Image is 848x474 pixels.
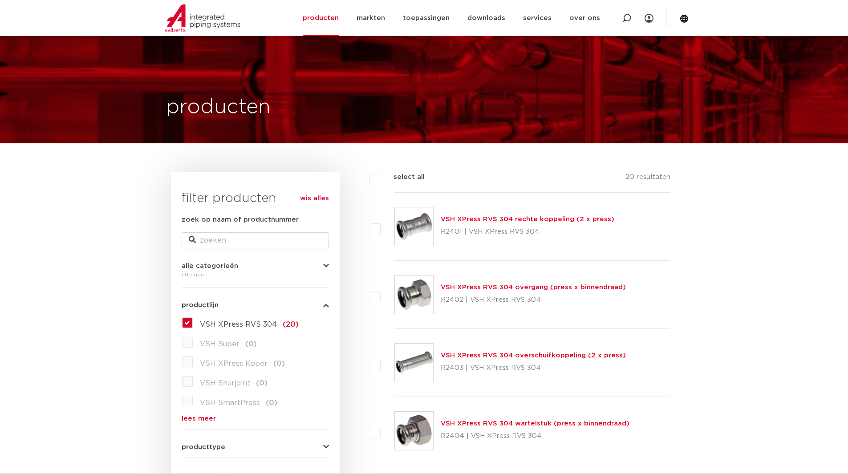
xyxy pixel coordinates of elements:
[182,269,329,280] div: fittingen
[166,93,271,122] h1: producten
[395,344,433,382] img: Thumbnail for VSH XPress RVS 304 overschuifkoppeling (2 x press)
[182,190,329,207] h3: filter producten
[441,225,614,239] p: R2401 | VSH XPress RVS 304
[441,420,629,427] a: VSH XPress RVS 304 wartelstuk (press x binnendraad)
[395,275,433,314] img: Thumbnail for VSH XPress RVS 304 overgang (press x binnendraad)
[283,321,299,328] span: (20)
[380,172,425,182] label: select all
[182,415,329,422] a: lees meer
[441,293,626,307] p: R2402 | VSH XPress RVS 304
[182,444,329,450] button: producttype
[182,302,219,308] span: productlijn
[200,340,239,348] span: VSH Super
[395,207,433,246] img: Thumbnail for VSH XPress RVS 304 rechte koppeling (2 x press)
[625,172,670,186] p: 20 resultaten
[266,399,277,406] span: (0)
[300,193,329,204] a: wis alles
[441,284,626,291] a: VSH XPress RVS 304 overgang (press x binnendraad)
[441,216,614,223] a: VSH XPress RVS 304 rechte koppeling (2 x press)
[245,340,257,348] span: (0)
[182,444,225,450] span: producttype
[182,232,329,248] input: zoeken
[200,360,268,367] span: VSH XPress Koper
[441,361,626,375] p: R2403 | VSH XPress RVS 304
[182,263,329,269] button: alle categorieën
[182,302,329,308] button: productlijn
[256,380,268,387] span: (0)
[441,352,626,359] a: VSH XPress RVS 304 overschuifkoppeling (2 x press)
[395,412,433,450] img: Thumbnail for VSH XPress RVS 304 wartelstuk (press x binnendraad)
[182,263,238,269] span: alle categorieën
[273,360,285,367] span: (0)
[200,399,260,406] span: VSH SmartPress
[441,429,629,443] p: R2404 | VSH XPress RVS 304
[200,380,250,387] span: VSH Shurjoint
[200,321,277,328] span: VSH XPress RVS 304
[182,215,299,225] label: zoek op naam of productnummer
